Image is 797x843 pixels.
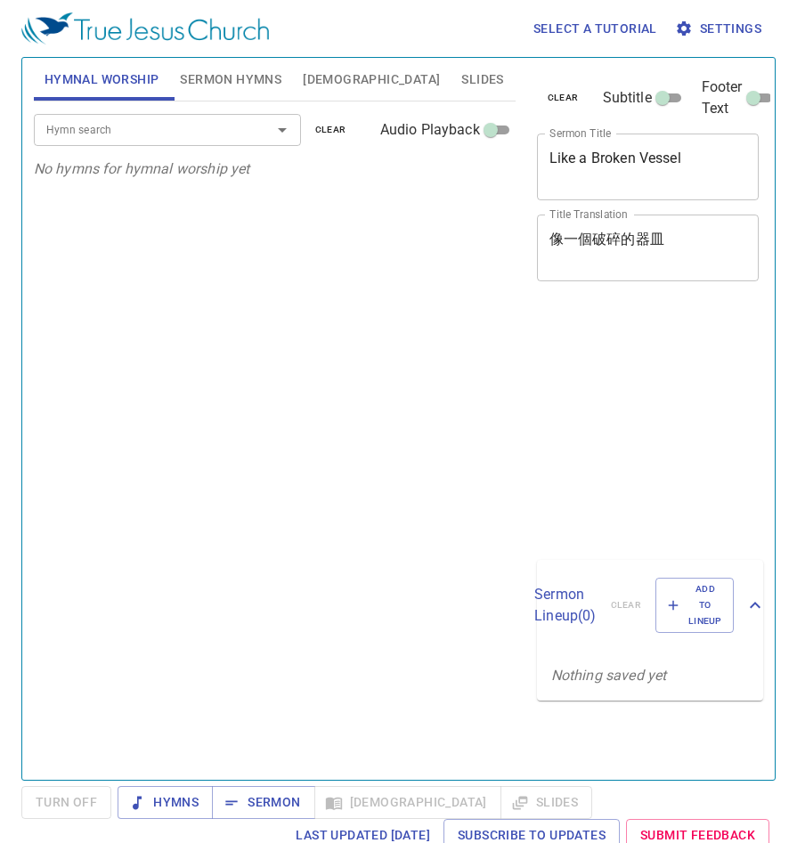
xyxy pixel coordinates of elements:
[34,160,250,177] i: No hymns for hymnal worship yet
[270,118,295,142] button: Open
[667,581,722,630] span: Add to Lineup
[534,584,596,627] p: Sermon Lineup ( 0 )
[21,12,269,45] img: True Jesus Church
[118,786,213,819] button: Hymns
[226,791,300,814] span: Sermon
[461,69,503,91] span: Slides
[537,560,763,652] div: Sermon Lineup(0)clearAdd to Lineup
[533,18,657,40] span: Select a tutorial
[305,119,357,141] button: clear
[655,578,734,634] button: Add to Lineup
[380,119,480,141] span: Audio Playback
[551,667,667,684] i: Nothing saved yet
[303,69,440,91] span: [DEMOGRAPHIC_DATA]
[212,786,314,819] button: Sermon
[702,77,743,119] span: Footer Text
[548,90,579,106] span: clear
[549,150,747,183] textarea: Like a Broken Vessel
[180,69,281,91] span: Sermon Hymns
[530,300,717,553] iframe: from-child
[549,231,747,264] textarea: 像一個破碎的器皿
[537,87,590,109] button: clear
[132,791,199,814] span: Hymns
[671,12,769,45] button: Settings
[679,18,761,40] span: Settings
[45,69,159,91] span: Hymnal Worship
[315,122,346,138] span: clear
[526,12,664,45] button: Select a tutorial
[603,87,652,109] span: Subtitle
